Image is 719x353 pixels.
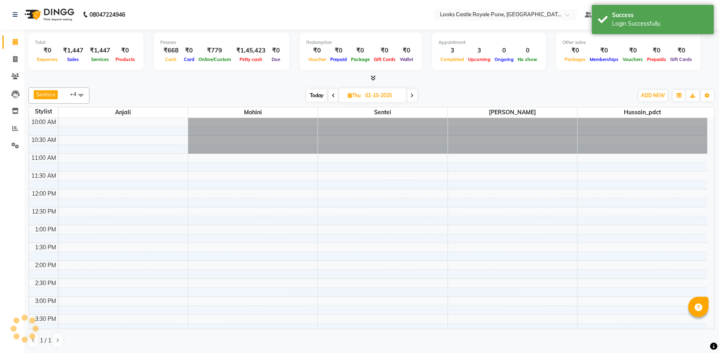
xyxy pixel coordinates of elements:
[516,46,540,55] div: 0
[621,46,645,55] div: ₹0
[30,136,58,144] div: 10:30 AM
[466,57,493,62] span: Upcoming
[34,261,58,270] div: 2:00 PM
[493,57,516,62] span: Ongoing
[563,57,588,62] span: Packages
[346,92,363,98] span: Thu
[563,46,588,55] div: ₹0
[398,57,416,62] span: Wallet
[645,46,669,55] div: ₹0
[59,107,188,118] span: Anjali
[34,243,58,252] div: 1:30 PM
[439,39,540,46] div: Appointment
[328,57,349,62] span: Prepaid
[398,46,416,55] div: ₹0
[307,89,327,102] span: Today
[34,297,58,305] div: 3:00 PM
[30,154,58,162] div: 11:00 AM
[306,46,328,55] div: ₹0
[306,57,328,62] span: Voucher
[87,46,113,55] div: ₹1,447
[89,57,111,62] span: Services
[188,107,318,118] span: Mohini
[196,57,233,62] span: Online/Custom
[306,39,416,46] div: Redemption
[233,46,269,55] div: ₹1,45,423
[588,46,621,55] div: ₹0
[641,92,665,98] span: ADD NEW
[612,11,708,20] div: Success
[160,46,182,55] div: ₹668
[31,190,58,198] div: 12:00 PM
[40,336,51,345] span: 1 / 1
[196,46,233,55] div: ₹779
[35,46,60,55] div: ₹0
[21,3,76,26] img: logo
[363,89,403,102] input: 2025-10-02
[60,46,87,55] div: ₹1,447
[621,57,645,62] span: Vouchers
[516,57,540,62] span: No show
[270,57,282,62] span: Due
[113,57,137,62] span: Products
[35,39,137,46] div: Total
[639,90,667,101] button: ADD NEW
[439,57,466,62] span: Completed
[237,57,264,62] span: Petty cash
[349,57,372,62] span: Package
[160,39,283,46] div: Finance
[36,91,52,98] span: Sentei
[578,107,708,118] span: Hussain_pdct
[70,91,83,97] span: +4
[182,57,196,62] span: Card
[493,46,516,55] div: 0
[29,107,58,116] div: Stylist
[372,57,398,62] span: Gift Cards
[588,57,621,62] span: Memberships
[669,46,695,55] div: ₹0
[612,20,708,28] div: Login Successfully.
[439,46,466,55] div: 3
[163,57,179,62] span: Cash
[645,57,669,62] span: Prepaids
[563,39,695,46] div: Other sales
[34,315,58,323] div: 3:30 PM
[65,57,81,62] span: Sales
[34,225,58,234] div: 1:00 PM
[182,46,196,55] div: ₹0
[448,107,577,118] span: [PERSON_NAME]
[52,91,55,98] a: x
[30,118,58,126] div: 10:00 AM
[669,57,695,62] span: Gift Cards
[113,46,137,55] div: ₹0
[318,107,447,118] span: Sentei
[372,46,398,55] div: ₹0
[34,279,58,288] div: 2:30 PM
[35,57,60,62] span: Expenses
[89,3,125,26] b: 08047224946
[269,46,283,55] div: ₹0
[466,46,493,55] div: 3
[349,46,372,55] div: ₹0
[31,207,58,216] div: 12:30 PM
[30,172,58,180] div: 11:30 AM
[328,46,349,55] div: ₹0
